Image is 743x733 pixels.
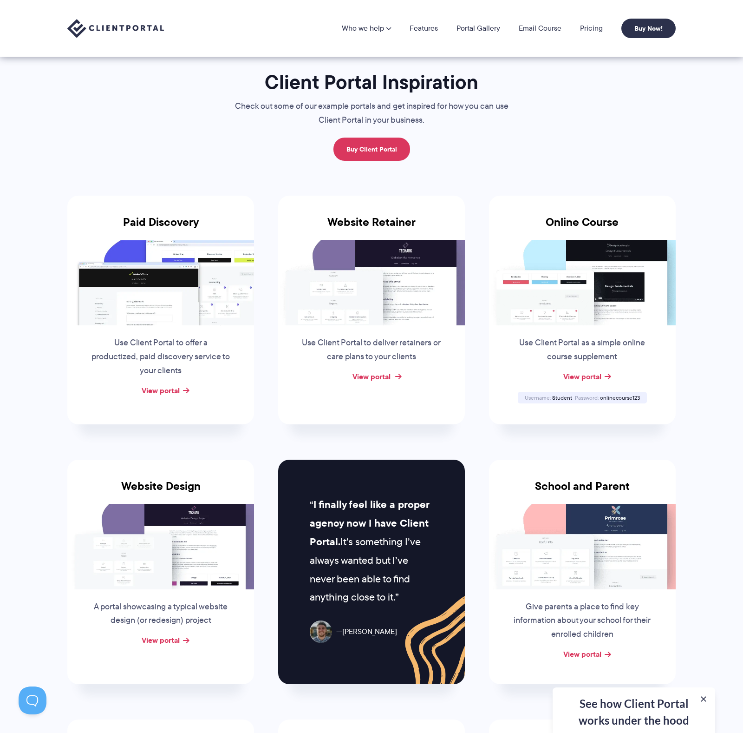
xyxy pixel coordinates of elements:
a: Buy Now! [621,19,676,38]
a: View portal [563,371,601,382]
h3: Online Course [489,216,676,240]
a: Email Course [519,25,561,32]
strong: I finally feel like a proper agency now I have Client Portal. [310,497,429,549]
a: View portal [142,385,180,396]
a: Who we help [342,25,391,32]
h1: Client Portal Inspiration [216,70,527,94]
span: Username [525,394,551,402]
a: View portal [563,648,601,660]
h3: Website Design [67,480,254,504]
a: Portal Gallery [456,25,500,32]
h3: School and Parent [489,480,676,504]
p: Use Client Portal to offer a productized, paid discovery service to your clients [90,336,231,378]
p: Check out some of our example portals and get inspired for how you can use Client Portal in your ... [216,99,527,127]
a: Features [410,25,438,32]
span: Password [575,394,599,402]
a: Buy Client Portal [333,138,410,161]
p: Use Client Portal to deliver retainers or care plans to your clients [301,336,442,364]
p: Give parents a place to find key information about your school for their enrolled children [512,600,653,642]
a: Pricing [580,25,603,32]
span: Student [552,394,572,402]
a: View portal [352,371,391,382]
h3: Website Retainer [278,216,465,240]
span: [PERSON_NAME] [336,625,397,639]
p: It’s something I’ve always wanted but I’ve never been able to find anything close to it. [310,495,433,607]
p: Use Client Portal as a simple online course supplement [512,336,653,364]
span: onlinecourse123 [600,394,640,402]
p: A portal showcasing a typical website design (or redesign) project [90,600,231,628]
h3: Paid Discovery [67,216,254,240]
a: View portal [142,634,180,646]
iframe: Toggle Customer Support [19,687,46,714]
